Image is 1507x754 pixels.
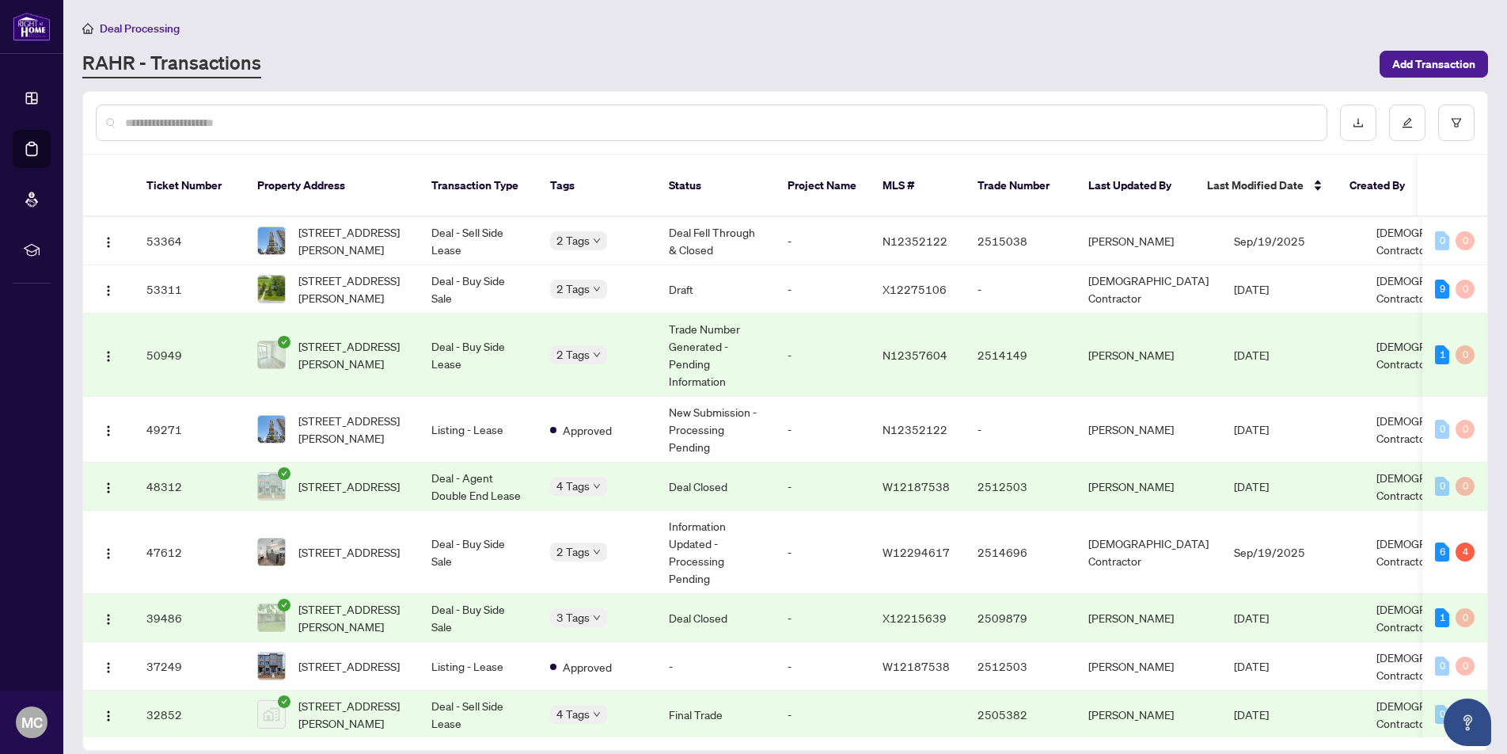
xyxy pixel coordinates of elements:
[1340,105,1376,141] button: download
[1076,217,1221,265] td: [PERSON_NAME]
[1444,699,1491,746] button: Open asap
[965,265,1076,314] td: -
[1376,225,1497,257] span: [DEMOGRAPHIC_DATA] Contractor
[298,697,406,732] span: [STREET_ADDRESS][PERSON_NAME]
[96,417,121,442] button: Logo
[775,463,870,511] td: -
[1207,177,1304,194] span: Last Modified Date
[1076,642,1221,691] td: [PERSON_NAME]
[102,284,115,297] img: Logo
[1076,397,1221,463] td: [PERSON_NAME]
[965,511,1076,594] td: 2514696
[96,605,121,630] button: Logo
[298,337,406,372] span: [STREET_ADDRESS][PERSON_NAME]
[883,611,947,625] span: X12215639
[556,477,590,495] span: 4 Tags
[775,217,870,265] td: -
[82,23,93,34] span: home
[593,237,601,245] span: down
[883,234,947,248] span: N12352122
[134,594,245,642] td: 39486
[1435,345,1449,364] div: 1
[298,272,406,307] span: [STREET_ADDRESS][PERSON_NAME]
[883,479,950,493] span: W12187538
[13,12,51,41] img: logo
[419,155,537,217] th: Transaction Type
[556,705,590,723] span: 4 Tags
[134,314,245,397] td: 50949
[1076,511,1221,594] td: [DEMOGRAPHIC_DATA] Contractor
[1402,117,1413,128] span: edit
[1234,545,1305,559] span: Sep/19/2025
[134,397,245,463] td: 49271
[96,702,121,727] button: Logo
[1234,611,1269,625] span: [DATE]
[1435,705,1449,724] div: 0
[298,600,406,635] span: [STREET_ADDRESS][PERSON_NAME]
[656,594,775,642] td: Deal Closed
[965,594,1076,642] td: 2509879
[775,594,870,642] td: -
[1456,231,1475,250] div: 0
[965,397,1076,463] td: -
[556,231,590,249] span: 2 Tags
[593,614,601,622] span: down
[100,21,180,36] span: Deal Processing
[419,642,537,691] td: Listing - Lease
[1435,231,1449,250] div: 0
[883,545,950,559] span: W12294617
[883,282,947,296] span: X12275106
[278,336,290,348] span: check-circle
[656,463,775,511] td: Deal Closed
[419,397,537,463] td: Listing - Lease
[1456,280,1475,299] div: 0
[1337,155,1432,217] th: Created By
[245,155,419,217] th: Property Address
[1435,608,1449,627] div: 1
[298,657,400,675] span: [STREET_ADDRESS]
[593,710,601,718] span: down
[1435,543,1449,562] div: 6
[258,539,285,565] img: thumbnail-img
[883,659,950,673] span: W12187538
[593,351,601,359] span: down
[1194,155,1337,217] th: Last Modified Date
[556,543,590,561] span: 2 Tags
[556,280,590,298] span: 2 Tags
[775,314,870,397] td: -
[1076,594,1221,642] td: [PERSON_NAME]
[419,594,537,642] td: Deal - Buy Side Sale
[537,155,656,217] th: Tags
[419,511,537,594] td: Deal - Buy Side Sale
[1076,691,1221,739] td: [PERSON_NAME]
[1389,105,1425,141] button: edit
[1456,657,1475,676] div: 0
[1438,105,1475,141] button: filter
[1376,339,1497,371] span: [DEMOGRAPHIC_DATA] Contractor
[1234,234,1305,248] span: Sep/19/2025
[1376,273,1497,305] span: [DEMOGRAPHIC_DATA] Contractor
[1076,463,1221,511] td: [PERSON_NAME]
[775,155,870,217] th: Project Name
[278,599,290,611] span: check-circle
[258,653,285,680] img: thumbnail-img
[965,314,1076,397] td: 2514149
[556,345,590,364] span: 2 Tags
[965,155,1076,217] th: Trade Number
[1234,707,1269,722] span: [DATE]
[1376,413,1497,445] span: [DEMOGRAPHIC_DATA] Contractor
[96,228,121,253] button: Logo
[96,474,121,499] button: Logo
[258,416,285,443] img: thumbnail-img
[1234,348,1269,362] span: [DATE]
[1451,117,1462,128] span: filter
[258,701,285,728] img: thumbnail-img
[1376,536,1497,568] span: [DEMOGRAPHIC_DATA] Contractor
[258,341,285,368] img: thumbnail-img
[134,691,245,739] td: 32852
[1456,477,1475,496] div: 0
[102,236,115,249] img: Logo
[965,642,1076,691] td: 2512503
[102,425,115,437] img: Logo
[298,478,400,495] span: [STREET_ADDRESS]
